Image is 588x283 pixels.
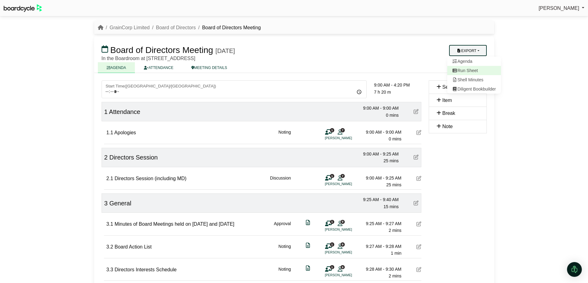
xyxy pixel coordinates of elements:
[330,174,334,178] span: 1
[278,243,291,257] div: Noting
[4,4,42,12] img: BoardcycleBlackGreen-aaafeed430059cb809a45853b8cf6d952af9d84e6e89e1f1685b34bfd5cb7d64.svg
[442,84,459,90] span: Section
[356,151,399,157] div: 9:00 AM - 9:25 AM
[330,128,334,132] span: 1
[330,220,334,224] span: 1
[330,265,334,269] span: 1
[98,62,135,73] a: AGENDA
[340,220,345,224] span: 9
[389,273,401,278] span: 2 mins
[389,136,401,141] span: 0 mins
[340,242,345,246] span: 9
[358,266,402,273] div: 9:28 AM - 9:30 AM
[340,174,345,178] span: 7
[115,267,177,272] span: Directors Interests Schedule
[104,200,108,207] span: 3
[389,228,401,233] span: 2 mins
[356,105,399,111] div: 9:00 AM - 9:00 AM
[442,124,453,129] span: Note
[104,154,108,161] span: 2
[110,25,150,30] a: GrainCorp Limited
[106,244,113,249] span: 3.2
[278,266,291,280] div: Noting
[110,45,213,55] span: Board of Directors Meeting
[109,108,140,115] span: Attendance
[539,6,579,11] span: [PERSON_NAME]
[135,62,182,73] a: ATTENDANCE
[386,113,398,118] span: 0 mins
[358,243,402,250] div: 9:27 AM - 9:28 AM
[98,24,261,32] nav: breadcrumb
[102,56,195,61] span: In the Boardroom at [STREET_ADDRESS]
[447,57,501,66] a: Agenda
[115,221,234,227] span: Minutes of Board Meetings held on [DATE] and [DATE]
[340,128,345,132] span: 7
[156,25,196,30] a: Board of Directors
[358,175,402,181] div: 9:00 AM - 9:25 AM
[442,111,455,116] span: Break
[115,176,186,181] span: Directors Session (including MD)
[383,158,398,163] span: 25 mins
[356,196,399,203] div: 9:25 AM - 9:40 AM
[196,24,261,32] li: Board of Directors Meeting
[539,4,584,12] a: [PERSON_NAME]
[325,273,371,278] li: [PERSON_NAME]
[106,176,113,181] span: 2.1
[340,265,345,269] span: 9
[447,84,501,94] a: Diligent Bookbuilder
[374,90,391,95] span: 7 h 20 m
[383,204,398,209] span: 15 mins
[330,242,334,246] span: 1
[104,108,108,115] span: 1
[442,98,452,103] span: Item
[325,135,371,141] li: [PERSON_NAME]
[109,154,158,161] span: Directors Session
[270,175,291,188] div: Discussion
[182,62,236,73] a: MEETING DETAILS
[447,66,501,75] a: Run Sheet
[274,220,291,234] div: Approval
[449,45,486,56] button: Export
[567,262,582,277] div: Open Intercom Messenger
[358,129,402,135] div: 9:00 AM - 9:00 AM
[115,244,152,249] span: Board Action List
[114,130,136,135] span: Apologies
[215,47,235,55] div: [DATE]
[447,75,501,84] a: Shell Minutes
[325,250,371,255] li: [PERSON_NAME]
[106,130,113,135] span: 1.1
[106,267,113,272] span: 3.3
[106,221,113,227] span: 3.1
[325,227,371,232] li: [PERSON_NAME]
[374,82,421,88] div: 9:00 AM - 4:20 PM
[278,129,291,143] div: Noting
[358,220,402,227] div: 9:25 AM - 9:27 AM
[325,181,371,187] li: [PERSON_NAME]
[386,182,401,187] span: 25 mins
[391,251,401,256] span: 1 min
[109,200,131,207] span: General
